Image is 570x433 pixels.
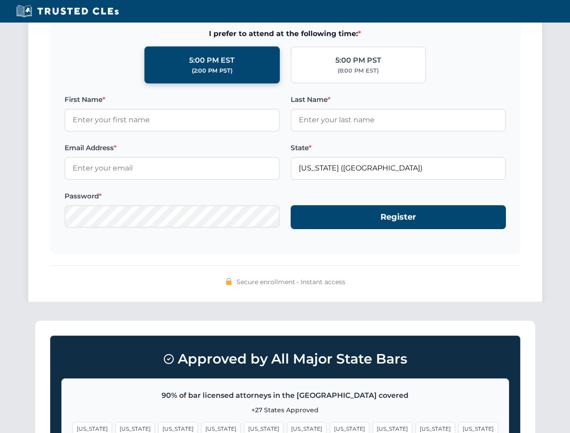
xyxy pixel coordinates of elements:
[189,55,235,66] div: 5:00 PM EST
[65,94,280,105] label: First Name
[65,157,280,180] input: Enter your email
[192,66,232,75] div: (2:00 PM PST)
[65,109,280,131] input: Enter your first name
[65,191,280,202] label: Password
[291,205,506,229] button: Register
[291,109,506,131] input: Enter your last name
[14,5,121,18] img: Trusted CLEs
[291,143,506,153] label: State
[291,157,506,180] input: Florida (FL)
[73,390,498,401] p: 90% of bar licensed attorneys in the [GEOGRAPHIC_DATA] covered
[65,143,280,153] label: Email Address
[291,94,506,105] label: Last Name
[236,277,345,287] span: Secure enrollment • Instant access
[73,405,498,415] p: +27 States Approved
[61,347,509,371] h3: Approved by All Major State Bars
[335,55,381,66] div: 5:00 PM PST
[65,28,506,40] span: I prefer to attend at the following time:
[225,278,232,285] img: 🔒
[338,66,379,75] div: (8:00 PM EST)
